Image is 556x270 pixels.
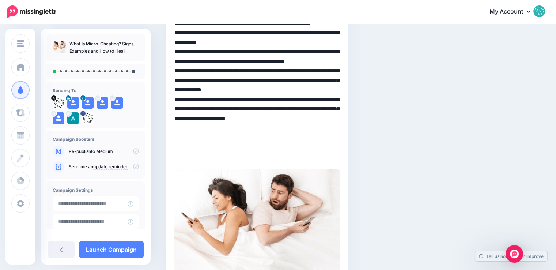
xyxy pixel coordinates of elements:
[482,3,545,21] a: My Account
[97,97,108,109] img: user_default_image.png
[82,112,94,124] img: 304940412_514149677377938_2776595006190808614_n-bsa142344.png
[53,88,139,93] h4: Sending To
[69,164,139,170] p: Send me an
[69,40,139,55] p: What Is Micro-Cheating? Signs, Examples and How to Heal
[53,136,139,142] h4: Campaign Boosters
[67,112,79,124] img: ACg8ocL03RYnfQma4rcVAMvuWZ3lMnjx5lQGGSDID2MHQq5ns96-c-76549.png
[93,164,128,170] a: update reminder
[69,148,139,155] p: to Medium
[475,251,547,261] a: Tell us how we can improve
[53,40,66,53] img: ca190d1aabe543a005b4f98f4b64d565_thumb.jpg
[53,97,64,109] img: LcPWlgqw-63455.jpg
[53,112,64,124] img: user_default_image.png
[67,97,79,109] img: user_default_image.png
[53,187,139,193] h4: Campaign Settings
[506,245,523,263] div: Open Intercom Messenger
[111,97,123,109] img: user_default_image.png
[7,5,56,18] img: Missinglettr
[17,40,24,47] img: menu.png
[82,97,94,109] img: user_default_image.png
[69,149,91,154] a: Re-publish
